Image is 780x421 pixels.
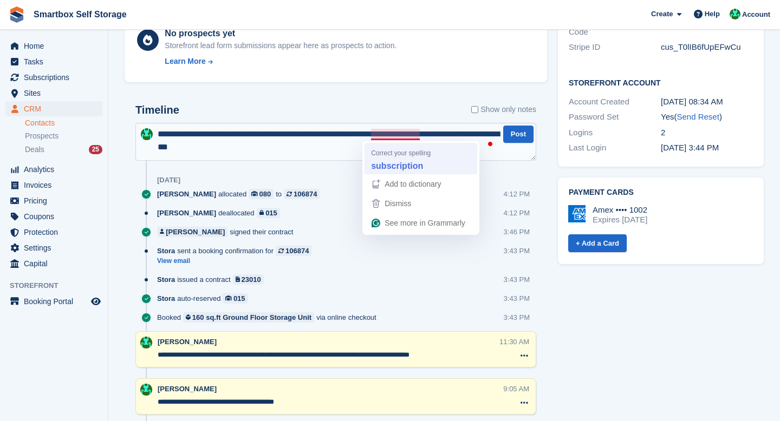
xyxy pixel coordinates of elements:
div: 3:46 PM [504,227,530,237]
span: Stora [157,246,175,256]
span: Protection [24,225,89,240]
div: Yes [661,111,753,123]
div: issued a contract [157,274,269,285]
img: stora-icon-8386f47178a22dfd0bd8f6a31ec36ba5ce8667c1dd55bd0f319d3a0aa187defe.svg [9,6,25,23]
div: 4:12 PM [504,208,530,218]
span: Prospects [25,131,58,141]
time: 2025-09-07 14:44:13 UTC [661,143,719,152]
span: Capital [24,256,89,271]
div: deallocated [157,208,285,218]
div: 3:43 PM [504,274,530,285]
a: + Add a Card [568,234,627,252]
a: menu [5,240,102,255]
textarea: To enrich screen reader interactions, please activate Accessibility in Grammarly extension settings [135,123,536,161]
div: auto-reserved [157,293,253,304]
span: Invoices [24,177,89,193]
a: 015 [223,293,248,304]
div: [PERSON_NAME] [166,227,225,237]
span: [PERSON_NAME] [157,189,216,199]
h2: Timeline [135,104,179,116]
div: Amex •••• 1002 [593,205,647,215]
a: menu [5,177,102,193]
label: Show only notes [471,104,536,115]
div: 2 [661,127,753,139]
a: menu [5,85,102,101]
div: Logins [569,127,661,139]
div: 015 [233,293,245,304]
div: [DATE] [157,176,180,185]
div: No prospects yet [165,27,396,40]
div: 11:30 AM [499,337,529,347]
div: Storefront lead form submissions appear here as prospects to action. [165,40,396,51]
a: Deals 25 [25,144,102,155]
div: Expires [DATE] [593,215,647,225]
span: ( ) [674,112,721,121]
span: [PERSON_NAME] [158,338,217,346]
a: menu [5,54,102,69]
a: 106874 [276,246,311,256]
a: menu [5,256,102,271]
span: Pricing [24,193,89,208]
div: Last Login [569,142,661,154]
div: allocated to [157,189,325,199]
span: Stora [157,274,175,285]
img: Elinor Shepherd [140,384,152,396]
a: 106874 [284,189,320,199]
div: 160 sq.ft Ground Floor Storage Unit [192,312,311,323]
span: Help [705,9,720,19]
div: 23010 [242,274,261,285]
a: menu [5,225,102,240]
a: menu [5,209,102,224]
a: menu [5,101,102,116]
span: Coupons [24,209,89,224]
a: Contacts [25,118,102,128]
span: Storefront [10,280,108,291]
div: 3:43 PM [504,293,530,304]
h2: Storefront Account [569,77,753,88]
div: Stripe ID [569,41,661,54]
div: 25 [89,145,102,154]
div: sent a booking confirmation for [157,246,317,256]
span: Home [24,38,89,54]
h2: Payment cards [569,188,753,197]
div: 080 [259,189,271,199]
button: Post [503,126,534,143]
img: Amex Logo [568,205,586,222]
div: 3:43 PM [504,246,530,256]
img: Elinor Shepherd [730,9,740,19]
a: Preview store [89,295,102,308]
a: 080 [249,189,274,199]
a: Learn More [165,56,396,67]
span: Create [651,9,673,19]
div: [DATE] 08:34 AM [661,96,753,108]
img: Elinor Shepherd [140,337,152,348]
a: menu [5,294,102,309]
span: Booking Portal [24,294,89,309]
div: Password Set [569,111,661,123]
img: Elinor Shepherd [141,128,153,140]
a: menu [5,70,102,85]
span: Deals [25,144,44,155]
div: 015 [265,208,277,218]
a: menu [5,193,102,208]
span: [PERSON_NAME] [157,208,216,218]
span: Stora [157,293,175,304]
div: cus_T0lIB6fUpEFwCu [661,41,753,54]
div: signed their contract [157,227,298,237]
span: Analytics [24,162,89,177]
div: Account Created [569,96,661,108]
input: Show only notes [471,104,478,115]
a: View email [157,256,317,266]
a: menu [5,38,102,54]
span: Sites [24,85,89,101]
span: Subscriptions [24,70,89,85]
a: Send Reset [677,112,719,121]
div: 106874 [285,246,309,256]
a: [PERSON_NAME] [157,227,227,237]
span: Settings [24,240,89,255]
a: Prospects [25,130,102,142]
div: 106874 [294,189,317,199]
a: menu [5,162,102,177]
a: 015 [257,208,280,218]
div: 9:05 AM [503,384,529,394]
